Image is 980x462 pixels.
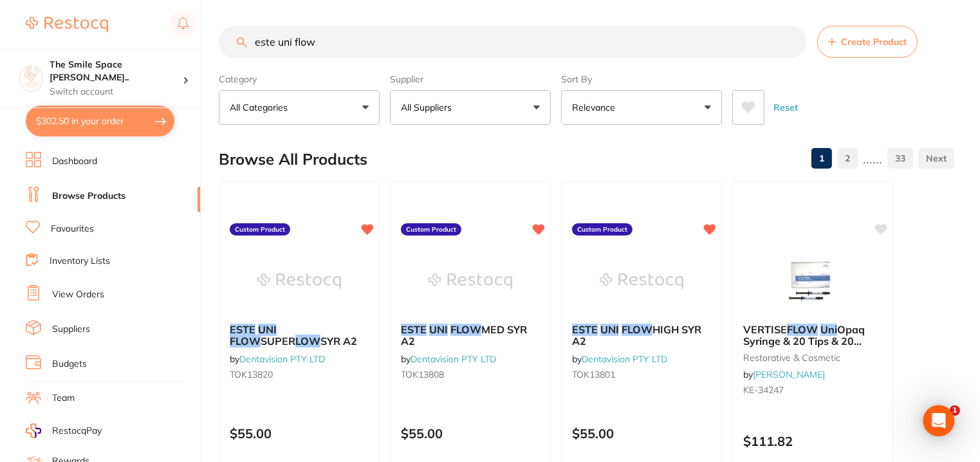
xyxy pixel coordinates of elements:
[257,249,341,313] img: ESTE UNI FLOW SUPER LOW SYR A2
[230,369,273,380] span: TOK13820
[26,423,41,438] img: RestocqPay
[561,73,722,85] label: Sort By
[26,17,108,32] img: Restocq Logo
[219,73,380,85] label: Category
[743,369,825,380] span: by
[239,353,325,365] a: Dentavision PTY LTD
[429,323,448,336] em: UNI
[582,353,667,365] a: Dentavision PTY LTD
[401,101,457,114] p: All Suppliers
[230,426,369,441] p: $55.00
[230,223,290,236] label: Custom Product
[390,73,551,85] label: Supplier
[572,353,667,365] span: by
[26,423,102,438] a: RestocqPay
[219,151,367,169] h2: Browse All Products
[429,249,512,313] img: ESTE UNI FLOW MED SYR A2
[26,106,174,136] button: $302.50 in your order
[261,335,295,347] span: SUPER
[411,353,496,365] a: Dentavision PTY LTD
[401,223,461,236] label: Custom Product
[230,335,261,347] em: FLOW
[401,323,527,347] span: MED SYR A2
[743,323,787,336] span: VERTISE
[743,353,882,363] small: restorative & cosmetic
[52,155,97,168] a: Dashboard
[572,223,633,236] label: Custom Product
[401,323,427,336] em: ESTE
[950,405,960,416] span: 1
[811,145,832,171] a: 1
[230,353,325,365] span: by
[258,323,277,336] em: UNI
[20,66,42,88] img: The Smile Space Lilli Pilli
[572,101,620,114] p: Relevance
[320,335,357,347] span: SYR A2
[743,324,882,347] b: VERTISE FLOW Uni Opaq Syringe & 20 Tips & 20 Brushes
[401,353,496,365] span: by
[230,323,255,336] em: ESTE
[52,190,125,203] a: Browse Products
[295,335,320,347] em: LOW
[572,426,711,441] p: $55.00
[743,323,865,360] span: Opaq Syringe & 20 Tips & 20 Brushes
[52,392,75,405] a: Team
[841,37,907,47] span: Create Product
[820,323,837,336] em: Uni
[230,324,369,347] b: ESTE UNI FLOW SUPER LOW SYR A2
[863,151,882,166] p: ......
[743,434,882,448] p: $111.82
[26,10,108,39] a: Restocq Logo
[817,26,918,58] button: Create Product
[390,90,551,125] button: All Suppliers
[770,90,802,125] button: Reset
[572,323,701,347] span: HIGH SYR A2
[219,26,807,58] input: Search Products
[52,323,90,336] a: Suppliers
[52,288,104,301] a: View Orders
[401,369,444,380] span: TOK13808
[743,384,784,396] span: KE-34247
[600,249,683,313] img: ESTE UNI FLOW HIGH SYR A2
[572,323,598,336] em: ESTE
[771,249,855,313] img: VERTISE FLOW Uni Opaq Syringe & 20 Tips & 20 Brushes
[219,90,380,125] button: All Categories
[401,324,540,347] b: ESTE UNI FLOW MED SYR A2
[52,358,87,371] a: Budgets
[887,145,913,171] a: 33
[572,369,615,380] span: TOK13801
[401,426,540,441] p: $55.00
[572,324,711,347] b: ESTE UNI FLOW HIGH SYR A2
[923,405,954,436] div: Open Intercom Messenger
[50,255,110,268] a: Inventory Lists
[450,323,481,336] em: FLOW
[50,59,183,84] h4: The Smile Space Lilli Pilli
[787,323,818,336] em: FLOW
[561,90,722,125] button: Relevance
[600,323,619,336] em: UNI
[753,369,825,380] a: [PERSON_NAME]
[837,145,858,171] a: 2
[622,323,652,336] em: FLOW
[230,101,293,114] p: All Categories
[52,425,102,438] span: RestocqPay
[51,223,94,236] a: Favourites
[50,86,183,98] p: Switch account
